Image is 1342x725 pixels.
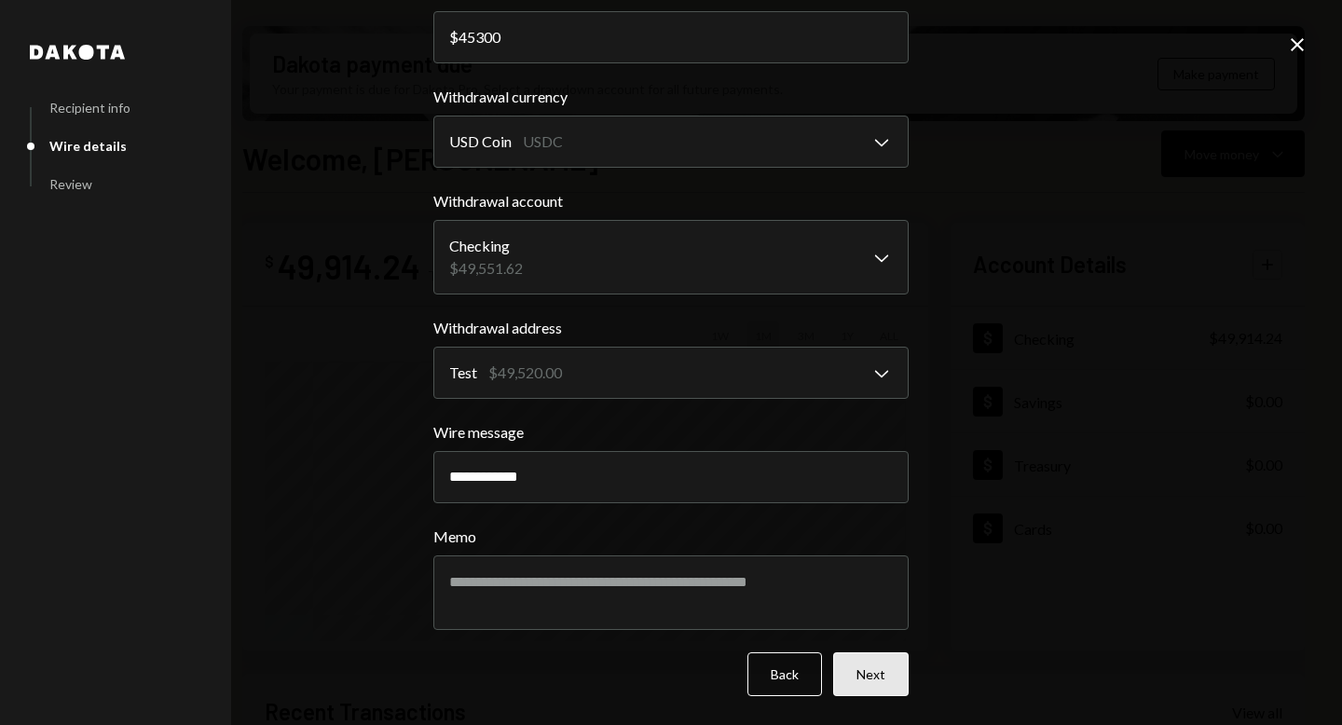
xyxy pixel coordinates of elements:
[49,100,130,116] div: Recipient info
[433,347,909,399] button: Withdrawal address
[433,86,909,108] label: Withdrawal currency
[449,28,459,46] div: $
[747,652,822,696] button: Back
[433,11,909,63] input: 0.00
[433,190,909,212] label: Withdrawal account
[433,421,909,444] label: Wire message
[49,176,92,192] div: Review
[433,317,909,339] label: Withdrawal address
[433,220,909,294] button: Withdrawal account
[433,526,909,548] label: Memo
[833,652,909,696] button: Next
[433,116,909,168] button: Withdrawal currency
[488,362,562,384] div: $49,520.00
[49,138,127,154] div: Wire details
[523,130,563,153] div: USDC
